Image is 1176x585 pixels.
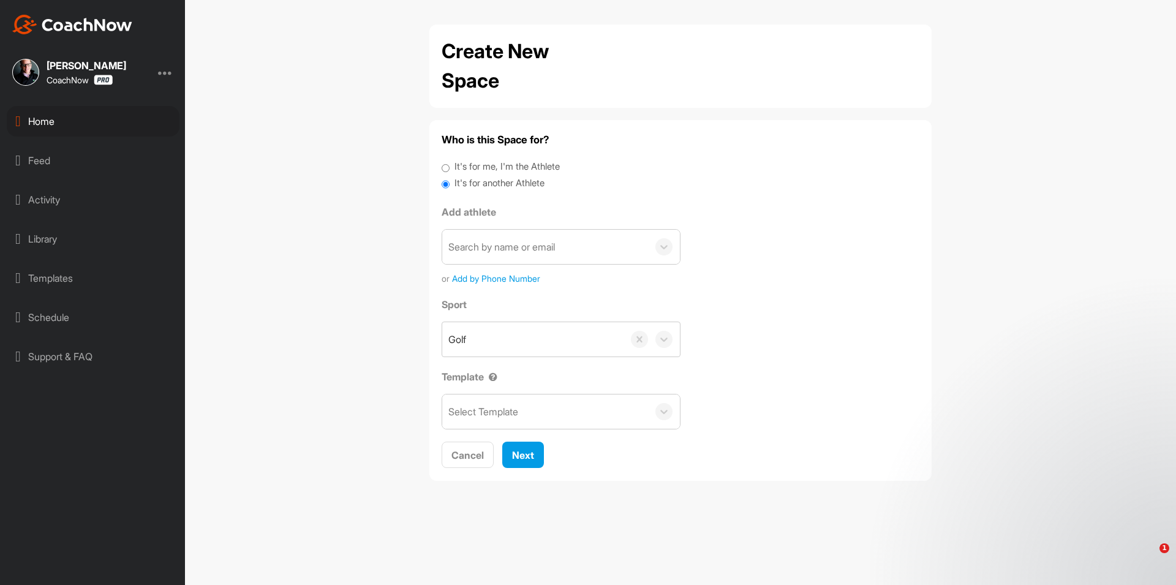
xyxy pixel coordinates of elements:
span: Cancel [451,449,484,461]
label: Add athlete [442,205,680,219]
div: Schedule [7,302,179,333]
div: Home [7,106,179,137]
label: Sport [442,297,680,312]
span: Add by Phone Number [452,272,540,285]
div: Support & FAQ [7,341,179,372]
h4: Who is this Space for? [442,132,919,148]
div: Library [7,224,179,254]
span: or [442,272,450,285]
h2: Create New Space [442,37,607,96]
img: CoachNow Pro [94,75,113,85]
span: 1 [1159,543,1169,553]
label: Template [442,369,680,384]
iframe: Intercom live chat [1134,543,1164,573]
div: Golf [448,332,466,347]
div: Activity [7,184,179,215]
div: Select Template [448,404,518,419]
div: [PERSON_NAME] [47,61,126,70]
div: Templates [7,263,179,293]
span: Next [512,449,534,461]
label: It's for me, I'm the Athlete [454,160,560,174]
div: CoachNow [47,75,113,85]
div: Search by name or email [448,240,555,254]
label: It's for another Athlete [454,176,545,191]
button: Cancel [442,442,494,468]
img: CoachNow [12,15,132,34]
img: square_d7b6dd5b2d8b6df5777e39d7bdd614c0.jpg [12,59,39,86]
button: Next [502,442,544,468]
div: Feed [7,145,179,176]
